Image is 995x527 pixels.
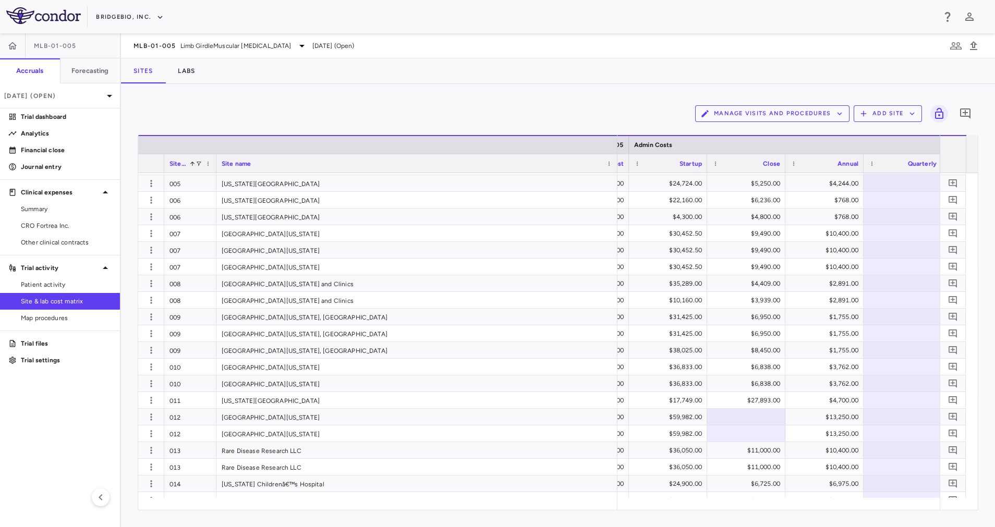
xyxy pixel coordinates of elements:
span: MLB-01-005 [134,42,176,50]
div: $1,755.00 [795,325,858,342]
div: [US_STATE][GEOGRAPHIC_DATA] [216,209,617,225]
div: Rare Disease Research LLC [216,459,617,475]
div: 009 [164,342,216,358]
svg: Add comment [948,495,958,505]
div: 012 [164,409,216,425]
div: $10,160.00 [638,292,702,309]
button: Add comment [946,260,960,274]
div: $30,452.50 [638,242,702,259]
div: $24,900.00 [638,475,702,492]
button: Add comment [946,160,960,174]
div: [US_STATE] Childrenâ€™s Hospital [216,492,617,508]
svg: Add comment [948,428,958,438]
div: 005 [164,175,216,191]
div: $27,893.00 [717,392,780,409]
svg: Add comment [948,295,958,305]
div: $6,975.00 [795,475,858,492]
p: [DATE] (Open) [4,91,103,101]
div: $2,891.00 [795,292,858,309]
button: BridgeBio, Inc. [96,9,164,26]
span: [DATE] (Open) [312,41,355,51]
div: 011 [164,392,216,408]
div: [GEOGRAPHIC_DATA][US_STATE], [GEOGRAPHIC_DATA] [216,342,617,358]
button: Add comment [946,210,960,224]
div: $38,025.00 [638,342,702,359]
p: Financial close [21,145,112,155]
div: $22,160.00 [638,192,702,209]
div: $6,950.00 [717,325,780,342]
div: $9,490.00 [717,225,780,242]
button: Add comment [946,243,960,257]
button: Add comment [946,443,960,457]
span: Site name [222,160,251,167]
div: $24,724.00 [638,175,702,192]
svg: Add comment [959,107,972,120]
div: $4,800.00 [717,209,780,225]
div: $768.00 [795,192,858,209]
span: Summary [21,204,112,214]
p: Trial activity [21,263,99,273]
div: [GEOGRAPHIC_DATA][US_STATE] [216,409,617,425]
div: [GEOGRAPHIC_DATA][US_STATE] [216,359,617,375]
div: $3,939.00 [717,292,780,309]
span: Annual [838,160,858,167]
p: Trial dashboard [21,112,112,121]
svg: Add comment [948,345,958,355]
div: $9,490.00 [717,259,780,275]
div: [US_STATE][GEOGRAPHIC_DATA] [216,175,617,191]
svg: Add comment [948,412,958,422]
div: [GEOGRAPHIC_DATA][US_STATE] and Clinics [216,292,617,308]
div: [GEOGRAPHIC_DATA][US_STATE] [216,225,617,241]
div: $10,400.00 [795,225,858,242]
button: Add comment [946,376,960,390]
div: $10,400.00 [795,459,858,475]
svg: Add comment [948,445,958,455]
button: Add comment [946,176,960,190]
div: $13,250.00 [795,425,858,442]
button: Add comment [946,493,960,507]
div: $36,833.00 [638,375,702,392]
button: Add comment [946,460,960,474]
div: $6,838.00 [717,359,780,375]
span: Startup [679,160,702,167]
svg: Add comment [948,262,958,272]
span: Lock grid [926,105,948,122]
button: Manage Visits and Procedures [695,105,850,122]
button: Add comment [946,226,960,240]
div: $13,250.00 [795,409,858,425]
div: [GEOGRAPHIC_DATA][US_STATE], [GEOGRAPHIC_DATA] [216,309,617,325]
button: Add comment [946,476,960,491]
button: Add comment [946,360,960,374]
div: [US_STATE] Childrenâ€™s Hospital [216,475,617,492]
div: $4,244.00 [795,175,858,192]
div: $10,400.00 [795,242,858,259]
div: $1,755.00 [795,342,858,359]
div: Rare Disease Research LLC [216,442,617,458]
div: 013 [164,459,216,475]
h6: Forecasting [71,66,109,76]
div: $30,452.50 [638,259,702,275]
div: 007 [164,242,216,258]
div: $4,409.00 [717,275,780,292]
div: 009 [164,325,216,341]
div: $4,700.00 [795,392,858,409]
button: Sites [121,58,165,83]
div: 010 [164,359,216,375]
div: [GEOGRAPHIC_DATA][US_STATE] [216,375,617,391]
div: $59,982.00 [638,409,702,425]
svg: Add comment [948,228,958,238]
button: Add comment [946,326,960,340]
div: $36,050.00 [638,442,702,459]
span: Site & lab cost matrix [21,297,112,306]
button: Labs [165,58,208,83]
div: $31,425.00 [638,325,702,342]
div: [GEOGRAPHIC_DATA][US_STATE], [GEOGRAPHIC_DATA] [216,325,617,341]
div: $10,400.00 [795,259,858,275]
div: $6,236.00 [717,192,780,209]
svg: Add comment [948,462,958,472]
svg: Add comment [948,312,958,322]
div: $4,300.00 [638,209,702,225]
svg: Add comment [948,278,958,288]
div: 007 [164,225,216,241]
div: $9,490.00 [717,242,780,259]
